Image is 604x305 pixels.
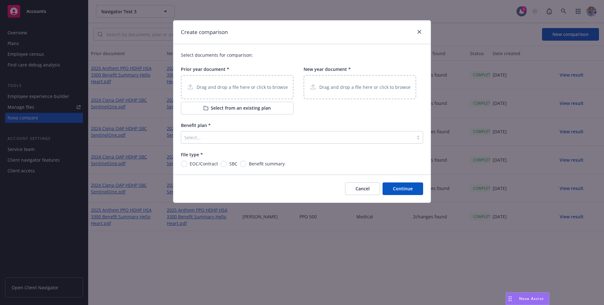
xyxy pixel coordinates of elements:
span: New year document * [304,66,351,72]
button: Continue [383,182,423,195]
button: Select from an existing plan [181,102,294,114]
span: SBC [229,160,238,167]
span: Prior year document * [181,66,229,72]
button: Nova Assist [506,292,549,305]
span: Benefit plan * [181,122,211,128]
span: Benefit summary [249,160,285,167]
h1: Create comparison [181,28,228,36]
button: Cancel [345,182,380,195]
p: Drag and drop a file here or click to browse [197,84,288,90]
input: Benefit summary [240,161,246,167]
p: Drag and drop a file here or click to browse [319,84,411,90]
p: Select documents for comparison: [181,52,423,58]
input: SBC [221,161,227,167]
span: EOC/Contract [190,160,218,167]
span: Nova Assist [519,296,544,301]
div: Drag and drop a file here or click to browse [304,75,416,99]
a: close [416,28,423,36]
input: EOC/Contract [181,161,187,167]
div: Drag and drop a file here or click to browse [181,75,294,99]
div: Drag to move [506,293,514,305]
span: File type * [181,152,203,158]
